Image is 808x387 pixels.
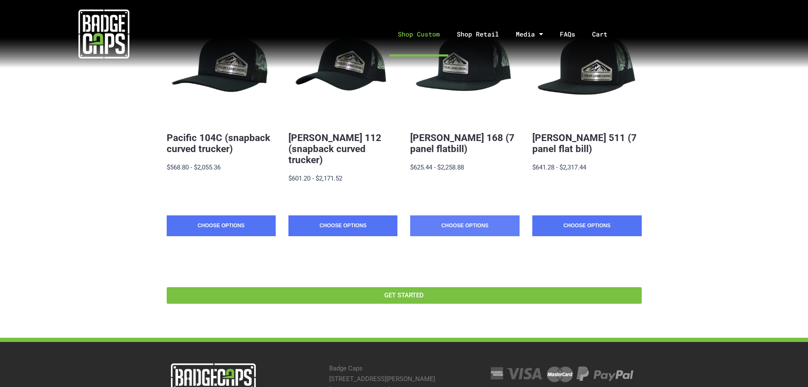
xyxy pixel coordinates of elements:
[167,164,221,171] span: $568.80 - $2,055.36
[288,132,381,165] a: [PERSON_NAME] 112 (snapback curved trucker)
[507,12,551,56] a: Media
[410,132,514,154] a: [PERSON_NAME] 168 (7 panel flatbill)
[410,164,464,171] span: $625.44 - $2,258.88
[389,12,448,56] a: Shop Custom
[167,215,276,237] a: Choose Options
[532,164,586,171] span: $641.28 - $2,317.44
[288,175,342,182] span: $601.20 - $2,171.52
[288,215,397,237] a: Choose Options
[532,215,641,237] a: Choose Options
[766,346,808,387] iframe: Chat Widget
[207,12,808,56] nav: Menu
[410,215,519,237] a: Choose Options
[532,132,637,154] a: [PERSON_NAME] 511 (7 panel flat bill)
[384,292,424,299] span: GET STARTED
[551,12,584,56] a: FAQs
[448,12,507,56] a: Shop Retail
[584,12,626,56] a: Cart
[167,287,642,304] a: GET STARTED
[167,132,270,154] a: Pacific 104C (snapback curved trucker)
[78,8,129,59] img: badgecaps white logo with green acccent
[486,363,635,384] img: Credit Cards Accepted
